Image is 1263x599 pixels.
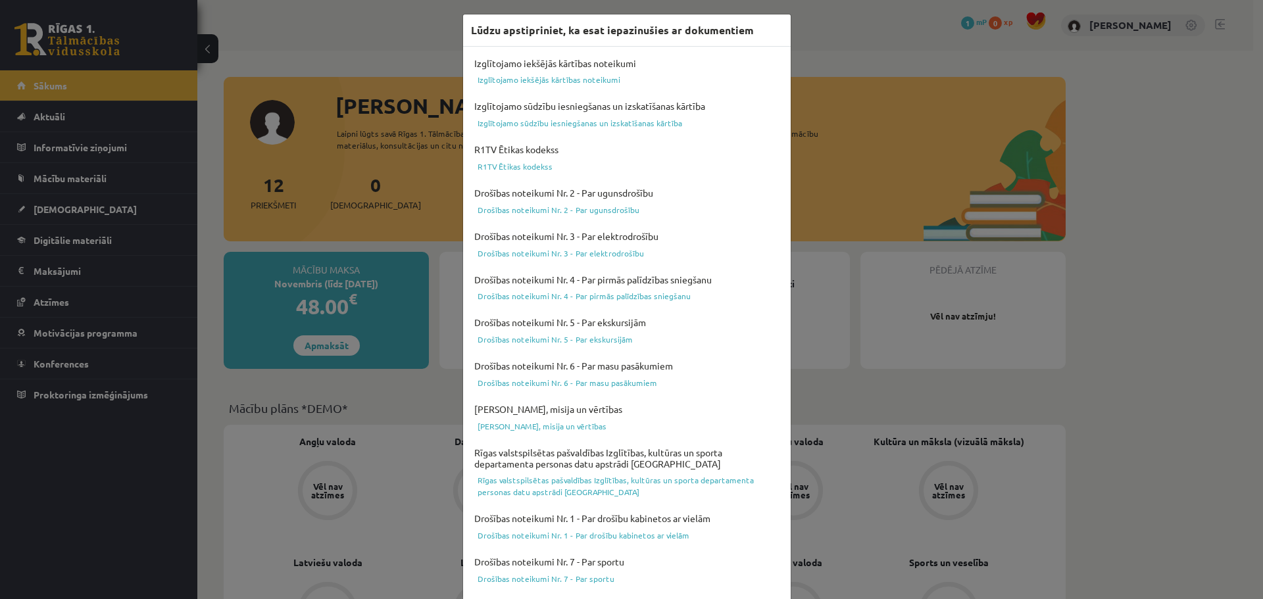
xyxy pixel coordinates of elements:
h4: Drošības noteikumi Nr. 2 - Par ugunsdrošību [471,184,783,202]
h4: Rīgas valstspilsētas pašvaldības Izglītības, kultūras un sporta departamenta personas datu apstrā... [471,444,783,473]
a: Drošības noteikumi Nr. 5 - Par ekskursijām [471,331,783,347]
h4: Drošības noteikumi Nr. 1 - Par drošību kabinetos ar vielām [471,510,783,527]
a: [PERSON_NAME], misija un vērtības [471,418,783,434]
a: Drošības noteikumi Nr. 1 - Par drošību kabinetos ar vielām [471,527,783,543]
h4: Drošības noteikumi Nr. 4 - Par pirmās palīdzības sniegšanu [471,271,783,289]
a: Drošības noteikumi Nr. 3 - Par elektrodrošību [471,245,783,261]
a: Drošības noteikumi Nr. 4 - Par pirmās palīdzības sniegšanu [471,288,783,304]
h4: Drošības noteikumi Nr. 6 - Par masu pasākumiem [471,357,783,375]
h4: Izglītojamo sūdzību iesniegšanas un izskatīšanas kārtība [471,97,783,115]
h4: Drošības noteikumi Nr. 3 - Par elektrodrošību [471,228,783,245]
h3: Lūdzu apstipriniet, ka esat iepazinušies ar dokumentiem [471,22,754,38]
h4: R1TV Ētikas kodekss [471,141,783,158]
h4: Izglītojamo iekšējās kārtības noteikumi [471,55,783,72]
a: Izglītojamo sūdzību iesniegšanas un izskatīšanas kārtība [471,115,783,131]
a: Drošības noteikumi Nr. 7 - Par sportu [471,571,783,587]
a: Rīgas valstspilsētas pašvaldības Izglītības, kultūras un sporta departamenta personas datu apstrā... [471,472,783,500]
a: Izglītojamo iekšējās kārtības noteikumi [471,72,783,87]
h4: Drošības noteikumi Nr. 5 - Par ekskursijām [471,314,783,331]
a: R1TV Ētikas kodekss [471,158,783,174]
a: Drošības noteikumi Nr. 2 - Par ugunsdrošību [471,202,783,218]
h4: Drošības noteikumi Nr. 7 - Par sportu [471,553,783,571]
a: Drošības noteikumi Nr. 6 - Par masu pasākumiem [471,375,783,391]
h4: [PERSON_NAME], misija un vērtības [471,400,783,418]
